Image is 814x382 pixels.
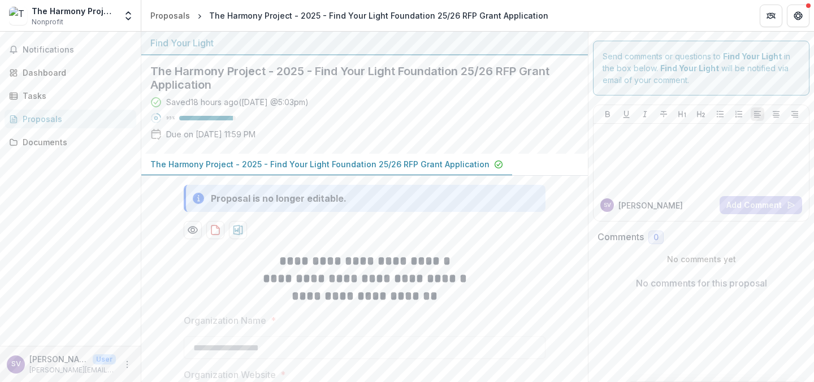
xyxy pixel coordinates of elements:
div: The Harmony Project - 2025 - Find Your Light Foundation 25/26 RFP Grant Application [209,10,548,21]
div: Documents [23,136,127,148]
div: Proposals [150,10,190,21]
div: The Harmony Project [32,5,116,17]
span: 0 [653,233,659,242]
button: Preview 42c11a3f-db60-42cf-9314-dc9fd4f56183-0.pdf [184,221,202,239]
button: More [120,358,134,371]
button: Align Right [788,107,802,121]
div: Dashboard [23,67,127,79]
button: Strike [657,107,670,121]
button: Heading 2 [694,107,708,121]
button: Bold [601,107,614,121]
button: Notifications [5,41,136,59]
button: Align Left [751,107,764,121]
button: Ordered List [732,107,746,121]
a: Tasks [5,86,136,105]
h2: Comments [597,232,644,242]
button: Get Help [787,5,809,27]
p: No comments yet [597,253,805,265]
strong: Find Your Light [723,51,782,61]
button: Heading 1 [676,107,689,121]
p: [PERSON_NAME] [29,353,88,365]
div: Send comments or questions to in the box below. will be notified via email of your comment. [593,41,809,95]
div: Find Your Light [150,36,579,50]
a: Proposals [146,7,194,24]
button: download-proposal [206,221,224,239]
div: Proposal is no longer editable. [211,192,347,205]
p: Organization Name [184,314,266,327]
p: [PERSON_NAME][EMAIL_ADDRESS][DOMAIN_NAME] [29,365,116,375]
p: 95 % [166,114,175,122]
a: Documents [5,133,136,151]
a: Dashboard [5,63,136,82]
img: The Harmony Project [9,7,27,25]
div: Tasks [23,90,127,102]
div: Sam Vasquez [604,202,611,208]
a: Proposals [5,110,136,128]
strong: Find Your Light [660,63,719,73]
div: Proposals [23,113,127,125]
button: Partners [760,5,782,27]
div: Saved 18 hours ago ( [DATE] @ 5:03pm ) [166,96,309,108]
button: Underline [620,107,633,121]
p: The Harmony Project - 2025 - Find Your Light Foundation 25/26 RFP Grant Application [150,158,490,170]
nav: breadcrumb [146,7,553,24]
h2: The Harmony Project - 2025 - Find Your Light Foundation 25/26 RFP Grant Application [150,64,561,92]
button: download-proposal [229,221,247,239]
button: Bullet List [713,107,727,121]
button: Italicize [638,107,652,121]
p: User [93,354,116,364]
button: Add Comment [720,196,802,214]
p: [PERSON_NAME] [618,199,683,211]
p: Organization Website [184,368,276,381]
button: Align Center [769,107,783,121]
span: Nonprofit [32,17,63,27]
p: Due on [DATE] 11:59 PM [166,128,256,140]
div: Sam Vasquez [11,361,21,368]
span: Notifications [23,45,132,55]
button: Open entity switcher [120,5,136,27]
p: No comments for this proposal [636,276,767,290]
